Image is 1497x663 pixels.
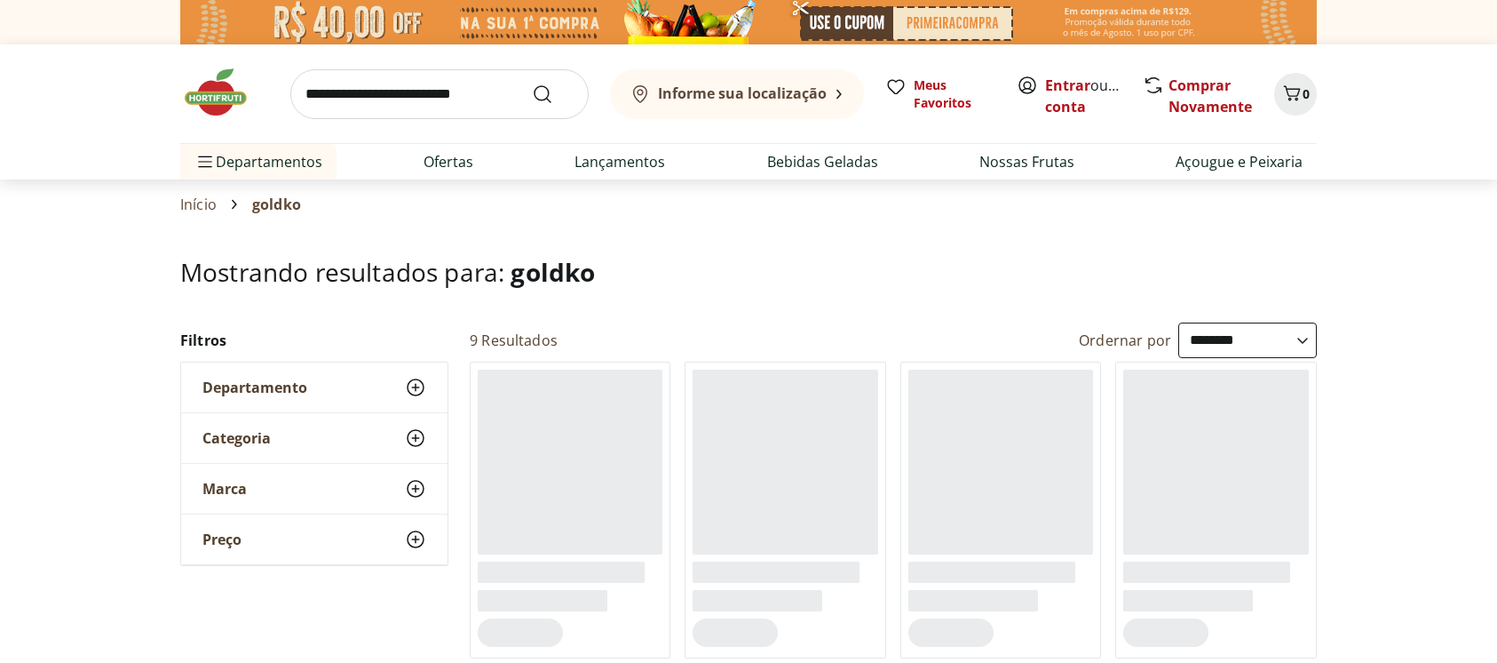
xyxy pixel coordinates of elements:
img: Hortifruti [180,66,269,119]
span: Departamento [202,379,307,396]
a: Meus Favoritos [885,76,995,112]
button: Marca [181,464,448,514]
span: ou [1045,75,1124,117]
span: Preço [202,531,242,548]
h1: Mostrando resultados para: [180,258,1317,286]
a: Bebidas Geladas [767,151,878,172]
label: Ordernar por [1079,331,1171,350]
a: Comprar Novamente [1168,76,1252,116]
span: goldko [252,196,301,212]
h2: Filtros [180,323,448,358]
b: Informe sua localização [658,84,827,103]
a: Ofertas [424,151,473,172]
a: Lançamentos [574,151,665,172]
button: Carrinho [1274,73,1317,116]
a: Entrar [1045,76,1090,95]
button: Menu [194,140,216,183]
h2: 9 Resultados [470,331,558,350]
span: Marca [202,480,247,498]
span: goldko [511,255,595,289]
span: 0 [1303,85,1310,102]
button: Departamento [181,363,448,412]
button: Preço [181,515,448,564]
a: Criar conta [1045,76,1143,116]
a: Açougue e Peixaria [1176,151,1303,172]
button: Submit Search [532,84,574,105]
button: Informe sua localização [610,69,864,119]
span: Departamentos [194,140,322,183]
a: Início [180,196,217,212]
input: search [290,69,589,119]
button: Categoria [181,413,448,463]
span: Categoria [202,429,271,447]
span: Meus Favoritos [914,76,995,112]
a: Nossas Frutas [979,151,1074,172]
